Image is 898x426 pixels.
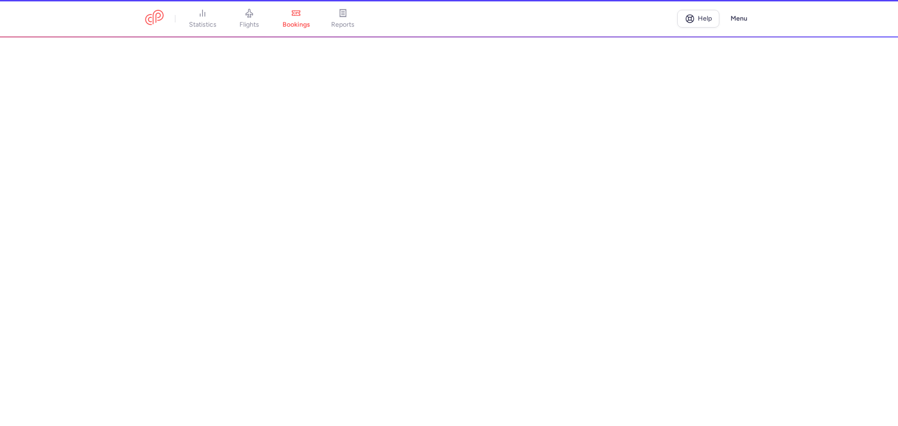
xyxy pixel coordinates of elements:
span: Help [698,15,712,22]
span: flights [239,21,259,29]
a: Help [677,10,719,28]
span: bookings [282,21,310,29]
a: statistics [179,8,226,29]
a: CitizenPlane red outlined logo [145,10,164,27]
a: reports [319,8,366,29]
span: statistics [189,21,217,29]
span: reports [331,21,355,29]
a: bookings [273,8,319,29]
button: Menu [725,10,753,28]
a: flights [226,8,273,29]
